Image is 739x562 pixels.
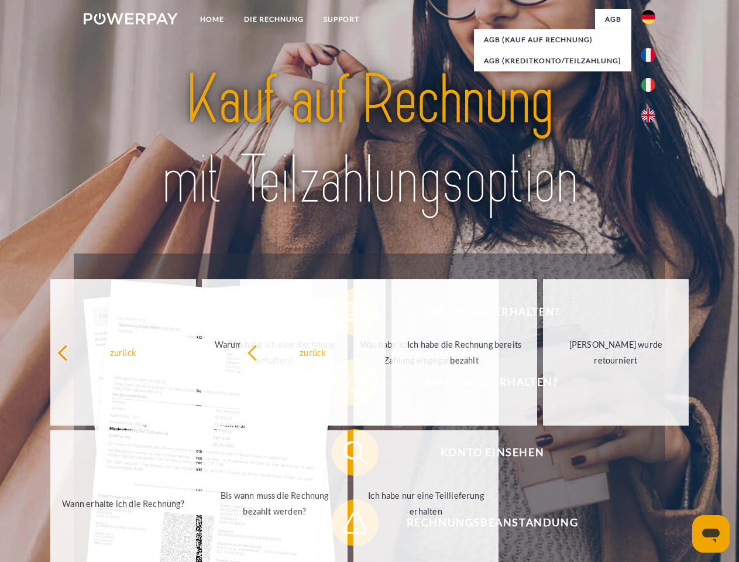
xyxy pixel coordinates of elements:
img: title-powerpay_de.svg [112,56,627,224]
a: agb [595,9,631,30]
iframe: Schaltfläche zum Öffnen des Messaging-Fensters [692,515,730,553]
a: SUPPORT [314,9,369,30]
div: Bis wann muss die Rechnung bezahlt werden? [209,488,341,519]
div: zurück [247,344,379,360]
a: Home [190,9,234,30]
img: it [641,78,655,92]
div: Wann erhalte ich die Rechnung? [57,495,189,511]
a: AGB (Kreditkonto/Teilzahlung) [474,50,631,71]
div: Ich habe die Rechnung bereits bezahlt [398,337,530,368]
a: AGB (Kauf auf Rechnung) [474,29,631,50]
div: Ich habe nur eine Teillieferung erhalten [360,488,492,519]
a: DIE RECHNUNG [234,9,314,30]
img: en [641,108,655,122]
img: fr [641,48,655,62]
div: Warum habe ich eine Rechnung erhalten? [209,337,341,368]
img: de [641,10,655,24]
div: zurück [57,344,189,360]
div: [PERSON_NAME] wurde retourniert [550,337,682,368]
img: logo-powerpay-white.svg [84,13,178,25]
